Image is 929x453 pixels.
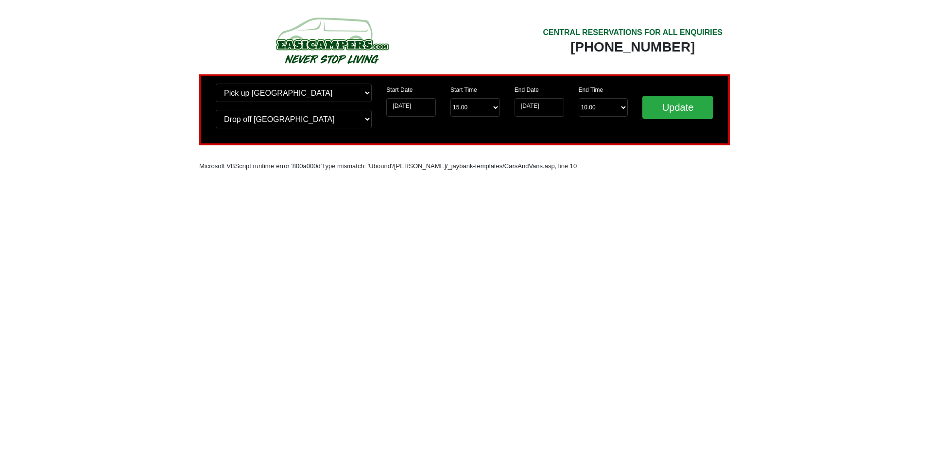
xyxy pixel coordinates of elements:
[392,162,554,170] font: /[PERSON_NAME]/_jaybank-templates/CarsAndVans.asp
[450,86,477,94] label: Start Time
[386,98,436,117] input: Start Date
[555,162,577,170] font: , line 10
[543,38,723,56] div: [PHONE_NUMBER]
[240,14,424,67] img: campers-checkout-logo.png
[322,162,392,170] font: Type mismatch: 'Ubound'
[276,162,322,170] font: error '800a000d'
[199,162,274,170] font: Microsoft VBScript runtime
[515,98,564,117] input: Return Date
[642,96,713,119] input: Update
[543,27,723,38] div: CENTRAL RESERVATIONS FOR ALL ENQUIRIES
[515,86,539,94] label: End Date
[386,86,413,94] label: Start Date
[579,86,603,94] label: End Time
